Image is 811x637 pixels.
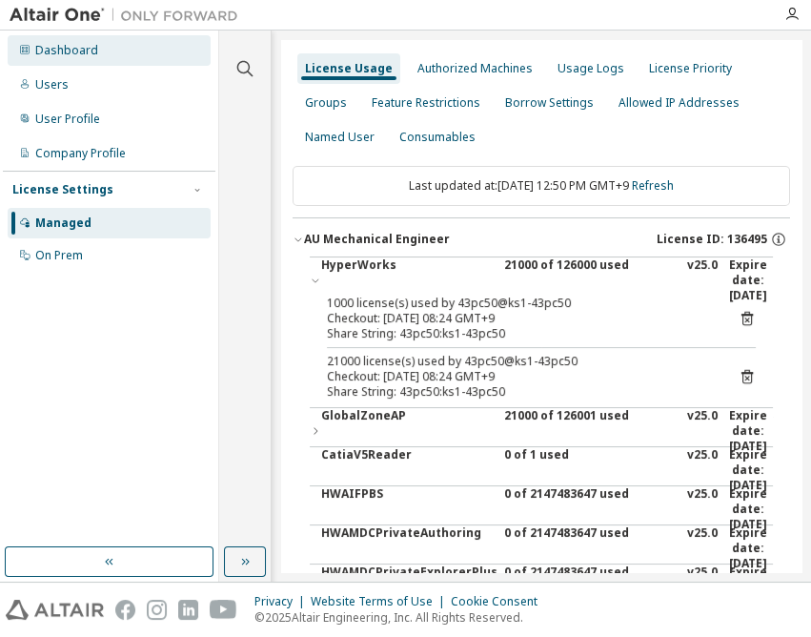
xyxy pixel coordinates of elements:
div: Company Profile [35,146,126,161]
div: Users [35,77,69,92]
div: HWAIFPBS [321,486,493,532]
div: On Prem [35,248,83,263]
div: AU Mechanical Engineer [304,232,450,247]
div: v25.0 [687,565,718,610]
button: CatiaV5Reader0 of 1 usedv25.0Expire date:[DATE] [321,447,773,493]
div: Expire date: [DATE] [729,565,773,610]
div: User Profile [35,112,100,127]
div: Usage Logs [558,61,624,76]
div: Last updated at: [DATE] 12:50 PM GMT+9 [293,166,790,206]
div: v25.0 [687,486,718,532]
div: 21000 of 126001 used [504,408,676,454]
div: Privacy [254,594,311,609]
div: HWAMDCPrivateAuthoring [321,525,493,571]
button: HyperWorks21000 of 126000 usedv25.0Expire date:[DATE] [310,257,773,303]
div: Managed [35,216,91,231]
div: Allowed IP Addresses [618,95,740,111]
button: HWAIFPBS0 of 2147483647 usedv25.0Expire date:[DATE] [321,486,773,532]
div: 21000 of 126000 used [504,257,676,303]
div: Consumables [399,130,476,145]
div: Named User [305,130,375,145]
div: Expire date: [DATE] [729,408,773,454]
span: License ID: 136495 [657,232,767,247]
div: License Usage [305,61,393,76]
div: Feature Restrictions [372,95,480,111]
div: 1000 license(s) used by 43pc50@ks1-43pc50 [327,296,710,311]
img: instagram.svg [147,600,167,620]
div: HyperWorks [321,257,493,303]
div: Dashboard [35,43,98,58]
div: Checkout: [DATE] 08:24 GMT+9 [327,311,710,326]
div: Cookie Consent [451,594,549,609]
button: HWAMDCPrivateAuthoring0 of 2147483647 usedv25.0Expire date:[DATE] [321,525,773,571]
div: 0 of 2147483647 used [504,525,676,571]
div: Borrow Settings [505,95,594,111]
div: Groups [305,95,347,111]
img: Altair One [10,6,248,25]
img: linkedin.svg [178,600,198,620]
button: AU Mechanical EngineerLicense ID: 136495 [293,218,790,260]
div: Website Terms of Use [311,594,451,609]
img: altair_logo.svg [6,600,104,620]
div: HWAMDCPrivateExplorerPlus [321,565,493,610]
div: Checkout: [DATE] 08:24 GMT+9 [327,369,710,384]
button: GlobalZoneAP21000 of 126001 usedv25.0Expire date:[DATE] [310,408,773,454]
p: © 2025 Altair Engineering, Inc. All Rights Reserved. [254,609,549,626]
div: 0 of 1 used [504,447,676,493]
div: 21000 license(s) used by 43pc50@ks1-43pc50 [327,354,710,369]
div: License Settings [12,182,113,197]
div: v25.0 [687,525,718,571]
div: Share String: 43pc50:ks1-43pc50 [327,326,710,341]
img: facebook.svg [115,600,135,620]
div: Expire date: [DATE] [729,447,773,493]
div: v25.0 [687,257,718,303]
div: Share String: 43pc50:ks1-43pc50 [327,384,710,400]
img: youtube.svg [210,600,237,620]
div: GlobalZoneAP [321,408,493,454]
div: CatiaV5Reader [321,447,493,493]
div: v25.0 [687,447,718,493]
div: 0 of 2147483647 used [504,565,676,610]
div: Authorized Machines [417,61,533,76]
button: HWAMDCPrivateExplorerPlus0 of 2147483647 usedv25.0Expire date:[DATE] [321,565,773,610]
div: v25.0 [687,408,718,454]
div: Expire date: [DATE] [729,486,773,532]
div: Expire date: [DATE] [729,525,773,571]
div: 0 of 2147483647 used [504,486,676,532]
a: Refresh [632,177,674,194]
div: Expire date: [DATE] [729,257,773,303]
div: License Priority [649,61,732,76]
